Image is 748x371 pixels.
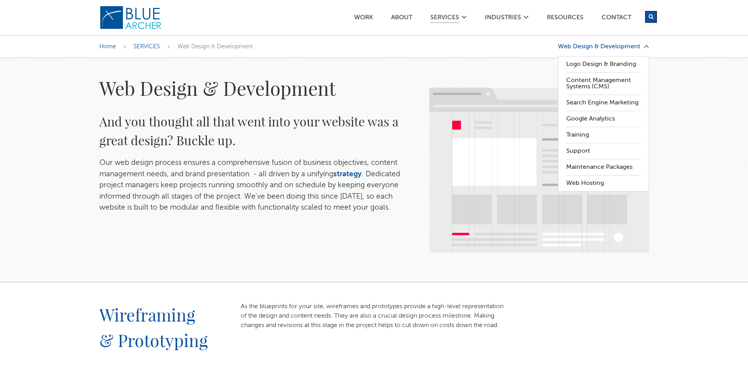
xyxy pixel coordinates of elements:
a: Work [354,15,373,23]
h2: Wireframing & Prototyping [99,302,210,368]
a: SERVICES [430,15,459,23]
h1: Web Design & Development [99,76,413,100]
p: As the blueprints for your site, wireframes and prototypes provide a high-level representation of... [241,302,508,330]
p: Our web design process ensures a comprehensive fusion of business objectives, content management ... [99,157,413,214]
h2: And you thought all that went into your website was a great design? Buckle up. [99,112,413,150]
img: Blue Archer Logo [99,5,162,30]
a: Logo Design & Branding [566,57,641,72]
a: Support [566,143,641,159]
span: Web Design & Development [177,44,253,49]
a: Resources [547,15,584,23]
a: Contact [601,15,632,23]
a: Home [99,44,116,49]
a: SERVICES [134,44,160,49]
a: Maintenance Packages [566,159,641,175]
a: ABOUT [391,15,413,23]
a: Web Hosting [566,175,641,191]
a: Industries [485,15,521,23]
a: Content Management Systems (CMS) [566,73,641,95]
a: Training [566,127,641,143]
a: Search Engine Marketing [566,95,641,111]
a: strategy [333,170,362,178]
a: Web Design & Development [558,43,649,50]
img: what%2Dwe%2Ddo%2DWebdesign%2D%281%29.png [429,88,649,252]
a: Google Analytics [566,111,641,127]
